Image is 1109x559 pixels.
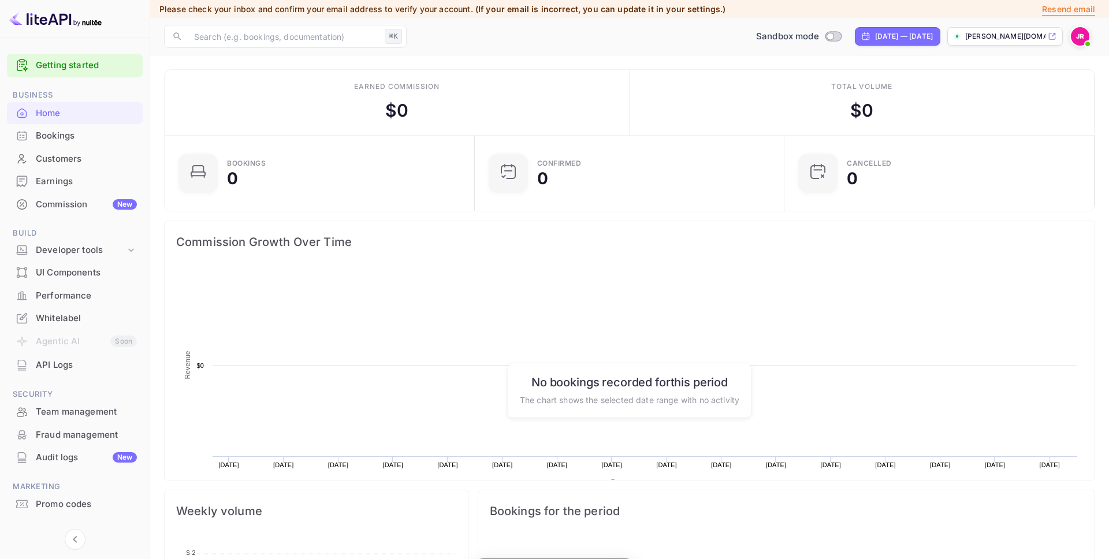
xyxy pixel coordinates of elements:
div: Audit logs [36,451,137,464]
div: Home [36,107,137,120]
text: [DATE] [437,461,458,468]
text: [DATE] [711,461,732,468]
div: Customers [36,152,137,166]
div: Audit logsNew [7,446,143,469]
div: Customers [7,148,143,170]
a: Whitelabel [7,307,143,329]
span: Bookings for the period [490,502,1083,520]
text: [DATE] [601,461,622,468]
input: Search (e.g. bookings, documentation) [187,25,380,48]
text: [DATE] [492,461,513,468]
a: Customers [7,148,143,169]
div: Team management [36,405,137,419]
div: New [113,199,137,210]
span: Commission Growth Over Time [176,233,1083,251]
div: Promo codes [7,493,143,516]
div: Whitelabel [7,307,143,330]
text: $0 [196,362,204,369]
text: [DATE] [875,461,896,468]
a: API Logs [7,354,143,375]
span: Weekly volume [176,502,456,520]
tspan: $ 2 [186,549,196,557]
text: Revenue [620,479,650,487]
div: Performance [36,289,137,303]
div: Developer tools [36,244,125,257]
p: Resend email [1042,3,1095,16]
div: CommissionNew [7,193,143,216]
div: Earnings [7,170,143,193]
div: Fraud management [36,428,137,442]
div: 0 [847,170,858,187]
div: Developer tools [7,240,143,260]
text: [DATE] [930,461,951,468]
div: 0 [227,170,238,187]
a: Performance [7,285,143,306]
a: Audit logsNew [7,446,143,468]
div: Earned commission [354,81,440,92]
div: ⌘K [385,29,402,44]
span: (If your email is incorrect, you can update it in your settings.) [475,4,726,14]
div: New [113,452,137,463]
div: Bookings [7,125,143,147]
div: API Logs [7,354,143,377]
button: Collapse navigation [65,529,85,550]
div: Bookings [227,160,266,167]
div: Team management [7,401,143,423]
text: [DATE] [1039,461,1060,468]
div: Performance [7,285,143,307]
div: Earnings [36,175,137,188]
div: $ 0 [385,98,408,124]
div: $ 0 [850,98,873,124]
text: [DATE] [820,461,841,468]
div: Promo codes [36,498,137,511]
text: [DATE] [328,461,349,468]
text: [DATE] [218,461,239,468]
div: Getting started [7,54,143,77]
div: Commission [36,198,137,211]
a: Getting started [36,59,137,72]
a: Team management [7,401,143,422]
span: Business [7,89,143,102]
div: 0 [537,170,548,187]
a: Home [7,102,143,124]
div: UI Components [36,266,137,279]
a: Earnings [7,170,143,192]
a: CommissionNew [7,193,143,215]
div: CANCELLED [847,160,892,167]
text: Revenue [184,351,192,379]
div: Switch to Production mode [751,30,846,43]
div: API Logs [36,359,137,372]
span: Please check your inbox and confirm your email address to verify your account. [159,4,473,14]
div: Bookings [36,129,137,143]
text: [DATE] [985,461,1006,468]
img: LiteAPI logo [9,9,102,28]
div: UI Components [7,262,143,284]
span: Marketing [7,480,143,493]
a: UI Components [7,262,143,283]
a: Fraud management [7,424,143,445]
text: [DATE] [382,461,403,468]
text: [DATE] [656,461,677,468]
text: [DATE] [766,461,787,468]
text: [DATE] [547,461,568,468]
div: Fraud management [7,424,143,446]
span: Sandbox mode [756,30,819,43]
p: The chart shows the selected date range with no activity [520,393,739,405]
a: Promo codes [7,493,143,515]
a: Bookings [7,125,143,146]
span: Build [7,227,143,240]
h6: No bookings recorded for this period [520,375,739,389]
div: Home [7,102,143,125]
span: Security [7,388,143,401]
div: Total volume [831,81,893,92]
div: Confirmed [537,160,582,167]
div: Whitelabel [36,312,137,325]
text: [DATE] [273,461,294,468]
